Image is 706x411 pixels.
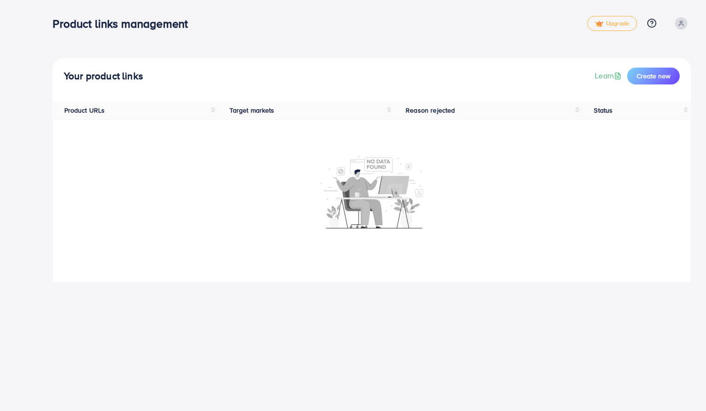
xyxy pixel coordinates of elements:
h3: Product links management [53,17,195,30]
img: No account [321,155,423,228]
span: Status [594,106,613,115]
span: Target markets [230,106,274,115]
h4: Your product links [64,70,143,82]
span: Create new [637,71,670,81]
button: Create new [627,68,680,84]
span: Upgrade [595,20,629,27]
a: Learn [595,70,623,81]
img: tick [595,21,603,27]
a: tickUpgrade [587,16,637,31]
span: Reason rejected [406,106,455,115]
span: Product URLs [64,106,105,115]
